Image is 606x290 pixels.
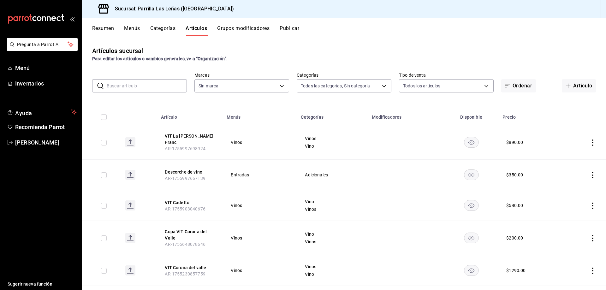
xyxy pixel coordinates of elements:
button: availability-product [464,169,479,180]
span: Sugerir nueva función [8,281,77,287]
div: navigation tabs [92,25,606,36]
span: Vino [305,232,360,236]
label: Marcas [194,73,289,77]
span: Vinos [231,140,289,145]
span: AR-1755997667139 [165,176,205,181]
button: Publicar [280,25,299,36]
button: availability-product [464,200,479,211]
span: [PERSON_NAME] [15,138,77,147]
button: edit-product-location [165,133,215,145]
button: availability-product [464,233,479,243]
div: Artículos sucursal [92,46,143,56]
button: Grupos modificadores [217,25,270,36]
th: Precio [499,105,562,125]
span: Inventarios [15,79,77,88]
button: availability-product [464,265,479,276]
button: Categorías [150,25,176,36]
div: $ 540.00 [506,202,523,209]
th: Categorías [297,105,368,125]
button: actions [590,139,596,146]
button: Pregunta a Parrot AI [7,38,78,51]
span: Vinos [305,136,360,141]
button: open_drawer_menu [69,16,74,21]
span: Entradas [231,173,289,177]
span: Vino [305,144,360,148]
button: Menús [124,25,140,36]
button: Artículos [186,25,207,36]
span: Vinos [231,203,289,208]
span: Sin marca [199,83,218,89]
div: $ 1290.00 [506,267,526,274]
strong: Para editar los artículos o cambios generales, ve a “Organización”. [92,56,228,61]
span: Vinos [231,268,289,273]
span: Vinos [305,240,360,244]
label: Tipo de venta [399,73,494,77]
span: Adicionales [305,173,360,177]
button: edit-product-location [165,199,215,206]
th: Artículo [157,105,223,125]
span: Vinos [305,207,360,211]
button: Resumen [92,25,114,36]
button: edit-product-location [165,228,215,241]
th: Modificadores [368,105,444,125]
span: Todos los artículos [403,83,441,89]
span: Menú [15,64,77,72]
button: edit-product-location [165,169,215,175]
span: AR-1755997698924 [165,146,205,151]
span: Pregunta a Parrot AI [17,41,68,48]
div: $ 350.00 [506,172,523,178]
button: Ordenar [501,79,536,92]
span: Vino [305,199,360,204]
div: $ 200.00 [506,235,523,241]
button: actions [590,172,596,178]
span: Todas las categorías, Sin categoría [301,83,370,89]
span: AR-1755230857759 [165,271,205,276]
span: Vinos [231,236,289,240]
th: Disponible [444,105,499,125]
button: edit-product-location [165,264,215,271]
span: AR-1755648078646 [165,242,205,247]
h3: Sucursal: Parrilla Las Leñas ([GEOGRAPHIC_DATA]) [110,5,234,13]
button: availability-product [464,137,479,148]
button: actions [590,268,596,274]
span: Vino [305,272,360,276]
label: Categorías [297,73,391,77]
button: actions [590,203,596,209]
th: Menús [223,105,297,125]
span: Recomienda Parrot [15,123,77,131]
button: Artículo [562,79,596,92]
button: actions [590,235,596,241]
div: $ 890.00 [506,139,523,145]
span: Vinos [305,264,360,269]
span: Ayuda [15,108,68,116]
input: Buscar artículo [107,80,187,92]
a: Pregunta a Parrot AI [4,46,78,52]
span: AR-1755903040676 [165,206,205,211]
